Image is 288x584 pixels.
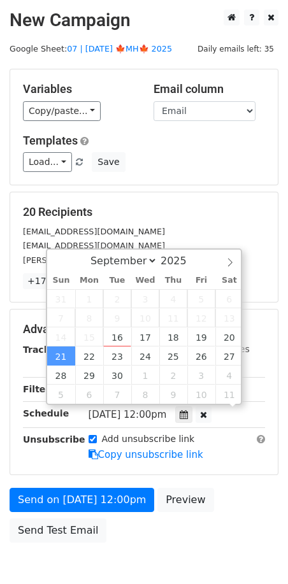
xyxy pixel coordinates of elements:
[23,408,69,418] strong: Schedule
[224,523,288,584] iframe: Chat Widget
[75,289,103,308] span: September 1, 2025
[23,101,101,121] a: Copy/paste...
[23,434,85,445] strong: Unsubscribe
[47,308,75,327] span: September 7, 2025
[103,308,131,327] span: September 9, 2025
[159,346,187,366] span: September 25, 2025
[215,327,243,346] span: September 20, 2025
[159,276,187,285] span: Thu
[47,327,75,346] span: September 14, 2025
[131,346,159,366] span: September 24, 2025
[187,289,215,308] span: September 5, 2025
[103,289,131,308] span: September 2, 2025
[131,308,159,327] span: September 10, 2025
[103,327,131,346] span: September 16, 2025
[10,44,172,53] small: Google Sheet:
[75,308,103,327] span: September 8, 2025
[103,276,131,285] span: Tue
[193,42,278,56] span: Daily emails left: 35
[159,289,187,308] span: September 4, 2025
[92,152,125,172] button: Save
[131,385,159,404] span: October 8, 2025
[215,366,243,385] span: October 4, 2025
[215,308,243,327] span: September 13, 2025
[157,255,203,267] input: Year
[23,241,165,250] small: [EMAIL_ADDRESS][DOMAIN_NAME]
[75,385,103,404] span: October 6, 2025
[75,366,103,385] span: September 29, 2025
[103,366,131,385] span: September 30, 2025
[23,134,78,147] a: Templates
[131,276,159,285] span: Wed
[131,289,159,308] span: September 3, 2025
[23,227,165,236] small: [EMAIL_ADDRESS][DOMAIN_NAME]
[103,385,131,404] span: October 7, 2025
[102,432,195,446] label: Add unsubscribe link
[157,488,213,512] a: Preview
[159,327,187,346] span: September 18, 2025
[47,366,75,385] span: September 28, 2025
[23,82,134,96] h5: Variables
[23,255,233,265] small: [PERSON_NAME][EMAIL_ADDRESS][DOMAIN_NAME]
[23,322,265,336] h5: Advanced
[187,346,215,366] span: September 26, 2025
[199,343,249,356] label: UTM Codes
[23,345,66,355] strong: Tracking
[23,273,76,289] a: +17 more
[215,385,243,404] span: October 11, 2025
[215,276,243,285] span: Sat
[187,366,215,385] span: October 3, 2025
[75,327,103,346] span: September 15, 2025
[187,385,215,404] span: October 10, 2025
[75,346,103,366] span: September 22, 2025
[187,276,215,285] span: Fri
[47,385,75,404] span: October 5, 2025
[159,385,187,404] span: October 9, 2025
[131,327,159,346] span: September 17, 2025
[23,152,72,172] a: Load...
[193,44,278,53] a: Daily emails left: 35
[47,276,75,285] span: Sun
[10,518,106,543] a: Send Test Email
[187,327,215,346] span: September 19, 2025
[75,276,103,285] span: Mon
[159,366,187,385] span: October 2, 2025
[89,449,203,460] a: Copy unsubscribe link
[159,308,187,327] span: September 11, 2025
[23,384,55,394] strong: Filters
[187,308,215,327] span: September 12, 2025
[10,488,154,512] a: Send on [DATE] 12:00pm
[10,10,278,31] h2: New Campaign
[154,82,265,96] h5: Email column
[47,346,75,366] span: September 21, 2025
[103,346,131,366] span: September 23, 2025
[89,409,167,420] span: [DATE] 12:00pm
[67,44,172,53] a: 07 | [DATE] 🍁MH🍁 2025
[215,289,243,308] span: September 6, 2025
[23,205,265,219] h5: 20 Recipients
[47,289,75,308] span: August 31, 2025
[131,366,159,385] span: October 1, 2025
[215,346,243,366] span: September 27, 2025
